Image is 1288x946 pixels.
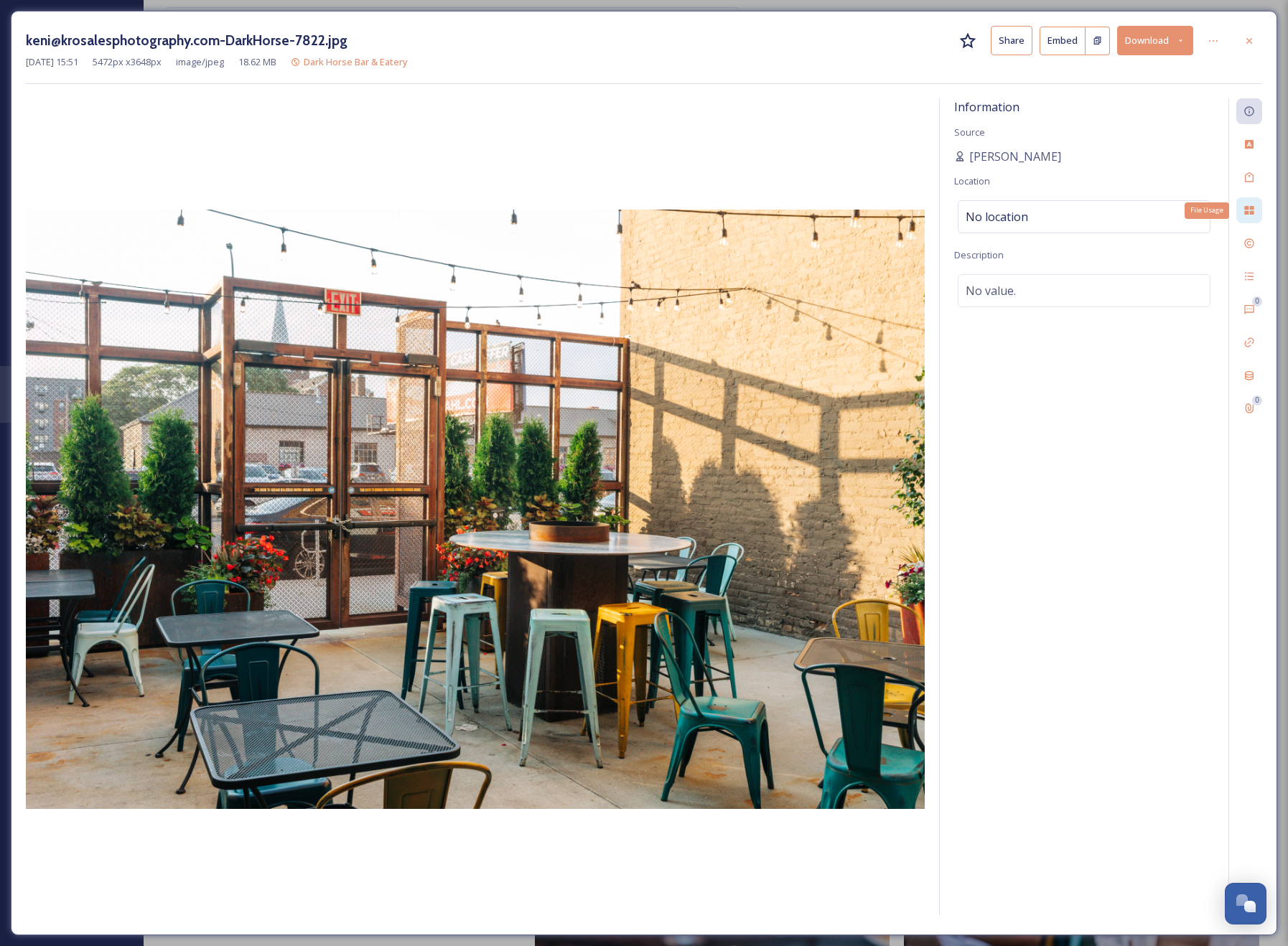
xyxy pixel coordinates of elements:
[954,99,1019,115] span: Information
[966,208,1028,225] span: No location
[954,174,990,187] span: Location
[176,55,224,69] span: image/jpeg
[26,30,347,51] h3: keni@krosalesphotography.com-DarkHorse-7822.jpg
[954,248,1004,261] span: Description
[238,55,276,69] span: 18.62 MB
[1117,26,1193,55] button: Download
[26,210,925,809] img: keni%40krosalesphotography.com-DarkHorse-7822.jpg
[969,148,1061,165] span: [PERSON_NAME]
[304,55,408,68] span: Dark Horse Bar & Eatery
[991,26,1032,55] button: Share
[1185,202,1229,218] div: File Usage
[26,55,78,69] span: [DATE] 15:51
[1252,395,1262,406] div: 0
[966,282,1016,299] span: No value.
[1225,883,1266,924] button: Open Chat
[1252,296,1262,306] div: 0
[954,126,985,139] span: Source
[93,55,162,69] span: 5472 px x 3648 px
[1040,27,1086,55] button: Embed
